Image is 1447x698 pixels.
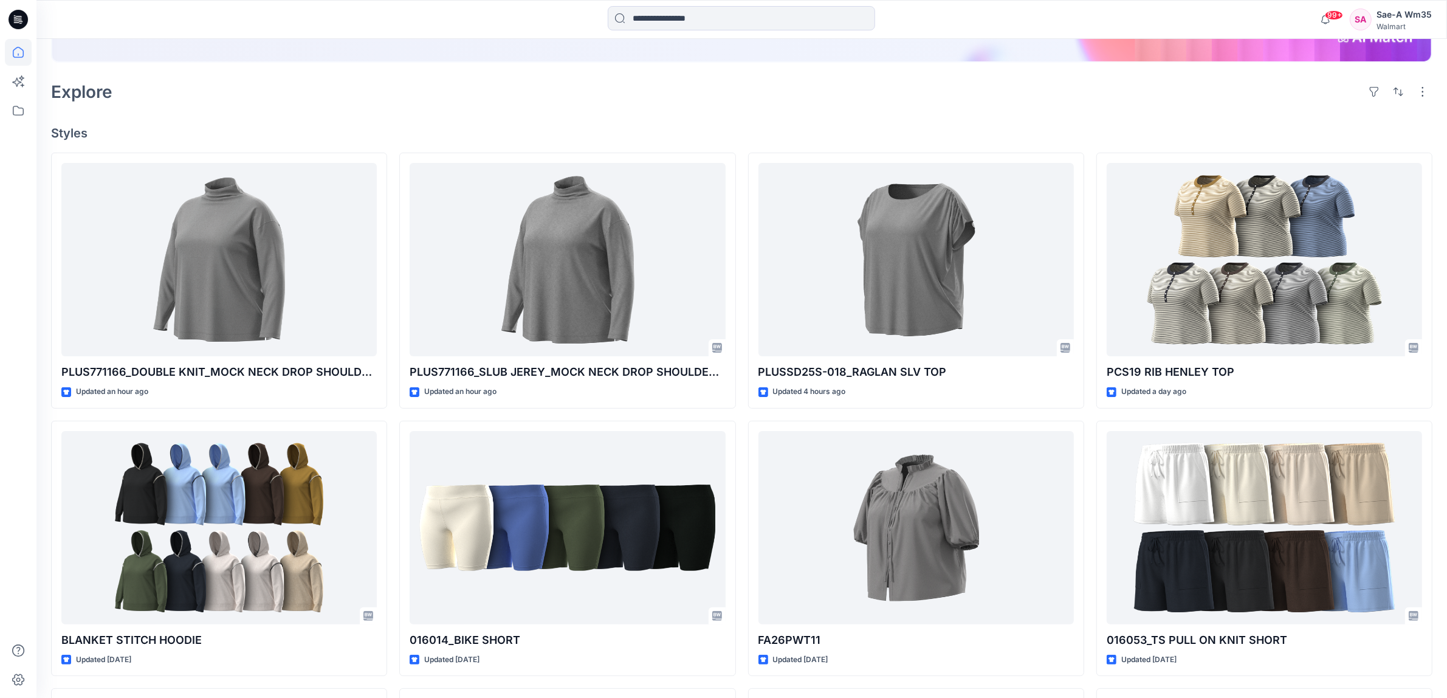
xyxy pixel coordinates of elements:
h4: Styles [51,126,1432,140]
h2: Explore [51,82,112,102]
p: 016053_TS PULL ON KNIT SHORT [1107,632,1422,649]
p: Updated an hour ago [424,385,497,398]
p: Updated an hour ago [76,385,148,398]
div: SA [1350,9,1372,30]
p: PLUSSD25S-018_RAGLAN SLV TOP [758,364,1074,381]
p: Updated [DATE] [424,654,479,666]
div: Walmart [1377,22,1432,31]
div: Sae-A Wm35 [1377,7,1432,22]
a: FA26PWT11 [758,431,1074,624]
a: PLUS771166_SLUB JEREY_MOCK NECK DROP SHOULDER TOP [410,163,725,356]
p: Updated 4 hours ago [773,385,846,398]
p: PCS19 RIB HENLEY TOP [1107,364,1422,381]
span: 99+ [1325,10,1343,20]
a: PLUSSD25S-018_RAGLAN SLV TOP [758,163,1074,356]
p: FA26PWT11 [758,632,1074,649]
a: PLUS771166_DOUBLE KNIT_MOCK NECK DROP SHOULDER TOP [61,163,377,356]
a: 016053_TS PULL ON KNIT SHORT [1107,431,1422,624]
p: Updated [DATE] [773,654,828,666]
p: Updated [DATE] [1121,654,1177,666]
a: BLANKET STITCH HOODIE [61,431,377,624]
p: PLUS771166_DOUBLE KNIT_MOCK NECK DROP SHOULDER TOP [61,364,377,381]
p: PLUS771166_SLUB JEREY_MOCK NECK DROP SHOULDER TOP [410,364,725,381]
a: 016014_BIKE SHORT [410,431,725,624]
a: PCS19 RIB HENLEY TOP [1107,163,1422,356]
p: BLANKET STITCH HOODIE [61,632,377,649]
p: Updated [DATE] [76,654,131,666]
p: Updated a day ago [1121,385,1186,398]
p: 016014_BIKE SHORT [410,632,725,649]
